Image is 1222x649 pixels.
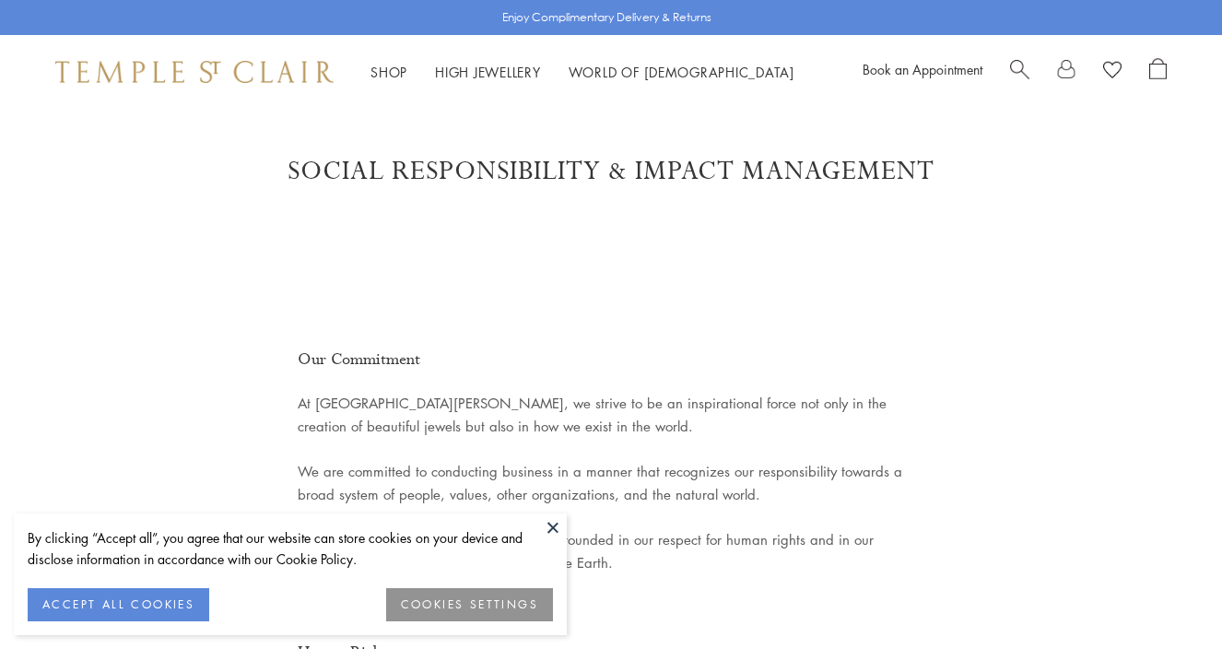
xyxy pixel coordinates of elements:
a: Open Shopping Bag [1149,58,1167,86]
h1: Social Responsibility & Impact Management [74,155,1148,188]
button: COOKIES SETTINGS [386,588,553,621]
h2: Our Commitment [298,345,924,375]
a: World of [DEMOGRAPHIC_DATA]World of [DEMOGRAPHIC_DATA] [569,63,794,81]
p: Enjoy Complimentary Delivery & Returns [502,8,711,27]
a: High JewelleryHigh Jewellery [435,63,541,81]
a: View Wishlist [1103,58,1122,86]
nav: Main navigation [370,61,794,84]
a: Search [1010,58,1029,86]
p: At [GEOGRAPHIC_DATA][PERSON_NAME], we strive to be an inspirational force not only in the creatio... [298,392,924,597]
a: ShopShop [370,63,407,81]
button: ACCEPT ALL COOKIES [28,588,209,621]
img: Temple St. Clair [55,61,334,83]
a: Book an Appointment [863,60,982,78]
iframe: Gorgias live chat messenger [1130,562,1204,631]
div: By clicking “Accept all”, you agree that our website can store cookies on your device and disclos... [28,527,553,570]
